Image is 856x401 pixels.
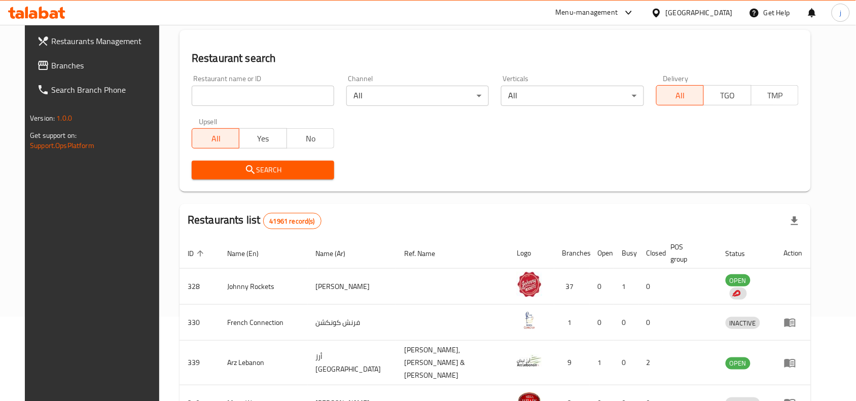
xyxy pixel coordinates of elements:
[219,305,308,341] td: French Connection
[554,341,590,385] td: 9
[656,85,704,105] button: All
[501,86,644,106] div: All
[287,128,334,149] button: No
[192,51,799,66] h2: Restaurant search
[396,341,509,385] td: [PERSON_NAME],[PERSON_NAME] & [PERSON_NAME]
[703,85,751,105] button: TGO
[517,348,542,374] img: Arz Lebanon
[192,161,334,179] button: Search
[638,269,663,305] td: 0
[840,7,841,18] span: j
[590,341,614,385] td: 1
[726,275,751,286] span: OPEN
[663,75,689,82] label: Delivery
[308,269,396,305] td: [PERSON_NAME]
[180,341,219,385] td: 339
[614,341,638,385] td: 0
[614,238,638,269] th: Busy
[200,164,326,176] span: Search
[751,85,799,105] button: TMP
[554,305,590,341] td: 1
[554,269,590,305] td: 37
[264,216,321,226] span: 41961 record(s)
[726,317,760,329] span: INACTIVE
[726,247,759,260] span: Status
[726,274,751,286] div: OPEN
[239,128,287,149] button: Yes
[517,308,542,333] img: French Connection
[188,212,322,229] h2: Restaurants list
[30,112,55,125] span: Version:
[30,129,77,142] span: Get support on:
[192,128,239,149] button: All
[666,7,733,18] div: [GEOGRAPHIC_DATA]
[180,269,219,305] td: 328
[180,305,219,341] td: 330
[554,238,590,269] th: Branches
[726,317,760,329] div: INACTIVE
[404,247,448,260] span: Ref. Name
[196,131,235,146] span: All
[638,238,663,269] th: Closed
[732,289,741,298] img: delivery hero logo
[509,238,554,269] th: Logo
[51,59,160,71] span: Branches
[308,305,396,341] td: فرنش كونكشن
[192,86,334,106] input: Search for restaurant name or ID..
[227,247,272,260] span: Name (En)
[590,269,614,305] td: 0
[590,238,614,269] th: Open
[219,269,308,305] td: Johnny Rockets
[671,241,705,265] span: POS group
[263,213,322,229] div: Total records count
[51,84,160,96] span: Search Branch Phone
[199,118,218,125] label: Upsell
[730,287,747,300] div: Indicates that the vendor menu management has been moved to DH Catalog service
[776,238,811,269] th: Action
[29,53,168,78] a: Branches
[661,88,700,103] span: All
[726,357,751,370] div: OPEN
[590,305,614,341] td: 0
[614,305,638,341] td: 0
[219,341,308,385] td: Arz Lebanon
[188,247,207,260] span: ID
[784,357,803,369] div: Menu
[243,131,282,146] span: Yes
[308,341,396,385] td: أرز [GEOGRAPHIC_DATA]
[291,131,330,146] span: No
[29,29,168,53] a: Restaurants Management
[316,247,359,260] span: Name (Ar)
[638,341,663,385] td: 2
[614,269,638,305] td: 1
[782,209,807,233] div: Export file
[726,357,751,369] span: OPEN
[638,305,663,341] td: 0
[556,7,618,19] div: Menu-management
[756,88,795,103] span: TMP
[30,139,94,152] a: Support.OpsPlatform
[51,35,160,47] span: Restaurants Management
[784,316,803,329] div: Menu
[56,112,72,125] span: 1.0.0
[29,78,168,102] a: Search Branch Phone
[708,88,747,103] span: TGO
[517,272,542,297] img: Johnny Rockets
[346,86,489,106] div: All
